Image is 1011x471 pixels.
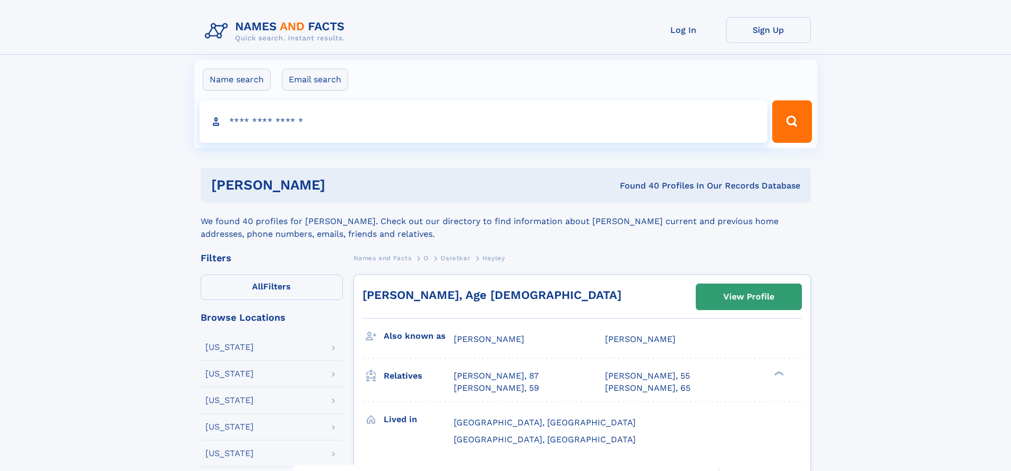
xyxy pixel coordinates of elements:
[605,370,690,382] a: [PERSON_NAME], 55
[201,253,343,263] div: Filters
[440,251,470,264] a: Osretkar
[440,254,470,262] span: Osretkar
[205,449,254,458] div: [US_STATE]
[641,17,726,43] a: Log In
[696,284,801,310] a: View Profile
[353,251,412,264] a: Names and Facts
[384,327,454,345] h3: Also known as
[454,434,636,444] span: [GEOGRAPHIC_DATA], [GEOGRAPHIC_DATA]
[201,313,343,322] div: Browse Locations
[362,288,621,302] a: [PERSON_NAME], Age [DEMOGRAPHIC_DATA]
[772,370,784,377] div: ❯
[482,254,505,262] span: Hayley
[726,17,811,43] a: Sign Up
[205,370,254,378] div: [US_STATE]
[384,367,454,385] h3: Relatives
[454,417,636,427] span: [GEOGRAPHIC_DATA], [GEOGRAPHIC_DATA]
[454,334,524,344] span: [PERSON_NAME]
[772,100,811,143] button: Search Button
[605,382,690,394] a: [PERSON_NAME], 65
[205,423,254,431] div: [US_STATE]
[201,202,811,241] div: We found 40 profiles for [PERSON_NAME]. Check out our directory to find information about [PERSON...
[205,396,254,405] div: [US_STATE]
[605,334,676,344] span: [PERSON_NAME]
[454,370,539,382] a: [PERSON_NAME], 87
[454,382,539,394] a: [PERSON_NAME], 59
[424,254,429,262] span: O
[201,17,353,46] img: Logo Names and Facts
[252,281,263,292] span: All
[203,68,271,91] label: Name search
[200,100,768,143] input: search input
[205,343,254,352] div: [US_STATE]
[723,285,774,309] div: View Profile
[201,275,343,300] label: Filters
[282,68,348,91] label: Email search
[424,251,429,264] a: O
[211,178,473,192] h1: [PERSON_NAME]
[472,180,800,192] div: Found 40 Profiles In Our Records Database
[384,410,454,429] h3: Lived in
